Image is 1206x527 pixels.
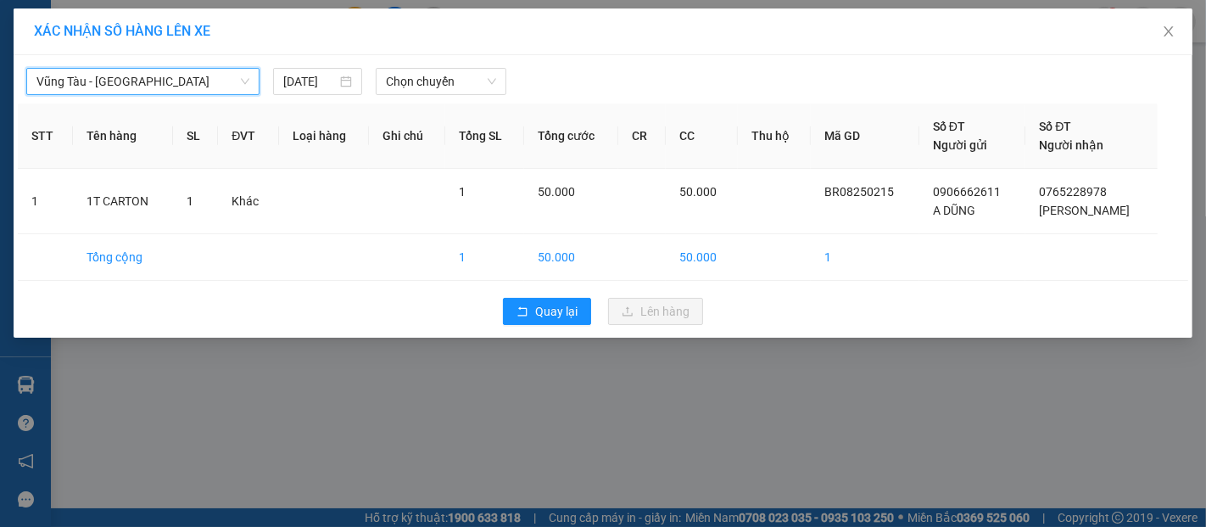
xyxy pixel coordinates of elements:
[933,204,975,217] span: A DŨNG
[18,104,73,169] th: STT
[535,302,578,321] span: Quay lại
[73,104,173,169] th: Tên hàng
[36,69,249,94] span: Vũng Tàu - Quận 1
[738,104,811,169] th: Thu hộ
[18,169,73,234] td: 1
[1039,138,1103,152] span: Người nhận
[1039,120,1071,133] span: Số ĐT
[73,234,173,281] td: Tổng cộng
[445,234,524,281] td: 1
[516,306,528,319] span: rollback
[824,185,894,199] span: BR08250215
[1039,185,1107,199] span: 0765228978
[117,92,226,204] li: VP VP 18 [PERSON_NAME][GEOGRAPHIC_DATA] - [GEOGRAPHIC_DATA]
[1145,8,1192,56] button: Close
[1039,204,1130,217] span: [PERSON_NAME]
[666,104,738,169] th: CC
[811,234,919,281] td: 1
[73,169,173,234] td: 1T CARTON
[187,194,193,208] span: 1
[524,234,618,281] td: 50.000
[283,72,337,91] input: 14/08/2025
[386,69,496,94] span: Chọn chuyến
[666,234,738,281] td: 50.000
[618,104,666,169] th: CR
[1162,25,1175,38] span: close
[218,169,279,234] td: Khác
[538,185,575,199] span: 50.000
[218,104,279,169] th: ĐVT
[933,120,965,133] span: Số ĐT
[8,92,117,148] li: VP VP 36 [PERSON_NAME] - Bà Rịa
[811,104,919,169] th: Mã GD
[608,298,703,325] button: uploadLên hàng
[34,23,210,39] span: XÁC NHẬN SỐ HÀNG LÊN XE
[459,185,466,199] span: 1
[8,8,246,72] li: Anh Quốc Limousine
[933,138,987,152] span: Người gửi
[445,104,524,169] th: Tổng SL
[524,104,618,169] th: Tổng cước
[369,104,445,169] th: Ghi chú
[933,185,1001,199] span: 0906662611
[173,104,219,169] th: SL
[279,104,369,169] th: Loại hàng
[679,185,717,199] span: 50.000
[503,298,591,325] button: rollbackQuay lại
